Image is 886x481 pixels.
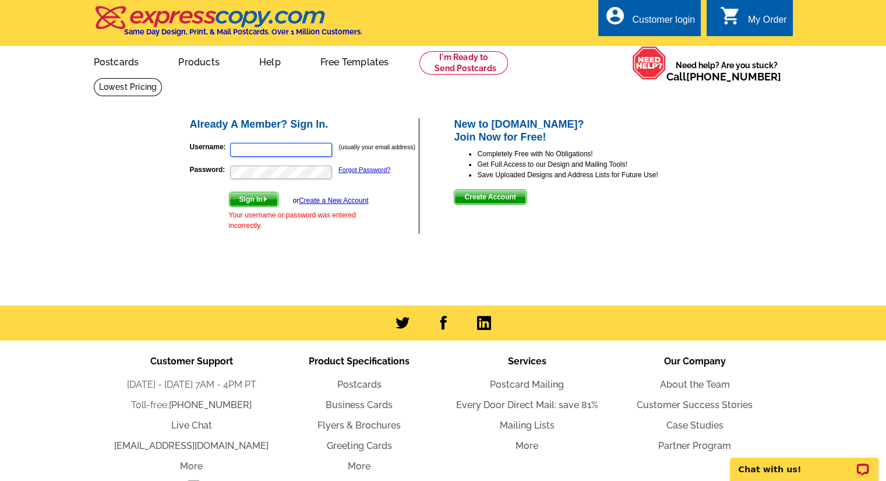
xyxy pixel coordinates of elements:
[658,440,731,451] a: Partner Program
[327,440,392,451] a: Greeting Cards
[190,142,229,152] label: Username:
[292,195,368,206] div: or
[94,14,362,36] a: Same Day Design, Print, & Mail Postcards. Over 1 Million Customers.
[317,420,401,431] a: Flyers & Brochures
[229,210,369,231] div: Your username or password was entered incorrectly.
[454,118,698,143] h2: New to [DOMAIN_NAME]? Join Now for Free!
[666,71,781,83] span: Call
[720,5,741,26] i: shopping_cart
[348,461,370,472] a: More
[664,356,726,367] span: Our Company
[456,399,598,410] a: Every Door Direct Mail: save 81%
[454,189,526,205] button: Create Account
[666,420,723,431] a: Case Studies
[686,71,781,83] a: [PHONE_NUMBER]
[150,356,233,367] span: Customer Support
[108,378,276,392] li: [DATE] - [DATE] 7AM - 4PM PT
[337,379,382,390] a: Postcards
[114,440,269,451] a: [EMAIL_ADDRESS][DOMAIN_NAME]
[190,118,419,131] h2: Already A Member? Sign In.
[124,27,362,36] h4: Same Day Design, Print, & Mail Postcards. Over 1 Million Customers.
[75,47,158,75] a: Postcards
[490,379,564,390] a: Postcard Mailing
[299,196,368,205] a: Create a New Account
[604,13,695,27] a: account_circle Customer login
[169,399,252,410] a: [PHONE_NUMBER]
[666,59,787,83] span: Need help? Are you stuck?
[190,164,229,175] label: Password:
[339,143,415,150] small: (usually your email address)
[302,47,408,75] a: Free Templates
[477,159,698,170] li: Get Full Access to our Design and Mailing Tools!
[229,192,278,207] button: Sign In
[326,399,393,410] a: Business Cards
[508,356,546,367] span: Services
[241,47,299,75] a: Help
[338,166,390,173] a: Forgot Password?
[722,444,886,481] iframe: LiveChat chat widget
[720,13,787,27] a: shopping_cart My Order
[160,47,238,75] a: Products
[748,15,787,31] div: My Order
[632,15,695,31] div: Customer login
[108,398,276,412] li: Toll-free:
[180,461,203,472] a: More
[454,190,525,204] span: Create Account
[660,379,730,390] a: About the Team
[604,5,625,26] i: account_circle
[637,399,753,410] a: Customer Success Stories
[263,196,268,202] img: button-next-arrow-white.png
[500,420,555,431] a: Mailing Lists
[632,46,666,80] img: help
[230,192,278,206] span: Sign In
[171,420,212,431] a: Live Chat
[477,149,698,159] li: Completely Free with No Obligations!
[477,170,698,180] li: Save Uploaded Designs and Address Lists for Future Use!
[516,440,538,451] a: More
[309,356,410,367] span: Product Specifications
